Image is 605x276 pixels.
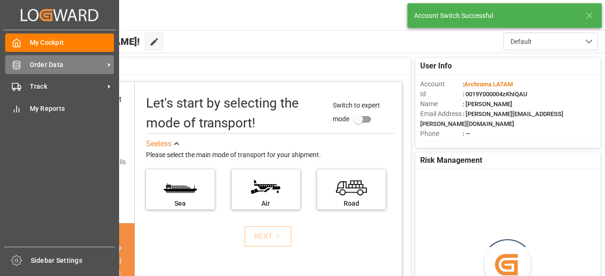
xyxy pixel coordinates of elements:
[464,81,513,88] span: Archroma LATAM
[463,91,527,98] span: : 0019Y000004zKhIQAU
[254,231,283,242] div: NEXT
[420,89,463,99] span: Id
[30,38,114,48] span: My Cockpit
[420,139,463,149] span: Account Type
[420,155,482,166] span: Risk Management
[463,130,470,137] span: : —
[151,199,210,209] div: Sea
[414,11,577,21] div: Account Switch Successful
[146,93,324,133] div: Let's start by selecting the mode of transport!
[503,33,598,50] button: open menu
[420,99,463,109] span: Name
[510,37,532,47] span: Default
[420,60,452,72] span: User Info
[420,79,463,89] span: Account
[420,110,563,127] span: : [PERSON_NAME][EMAIL_ADDRESS][PERSON_NAME][DOMAIN_NAME]
[30,60,104,70] span: Order Data
[420,129,463,139] span: Phone
[322,199,381,209] div: Road
[420,109,463,119] span: Email Address
[30,82,104,92] span: Track
[463,140,486,147] span: : Shipper
[5,99,114,117] a: My Reports
[31,256,115,266] span: Sidebar Settings
[244,226,292,247] button: NEXT
[463,81,513,88] span: :
[5,33,114,52] a: My Cockpit
[333,101,380,123] span: Switch to expert mode
[146,150,395,161] div: Please select the main mode of transport for your shipment.
[236,199,295,209] div: Air
[30,104,114,114] span: My Reports
[146,138,172,150] div: See less
[463,100,512,108] span: : [PERSON_NAME]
